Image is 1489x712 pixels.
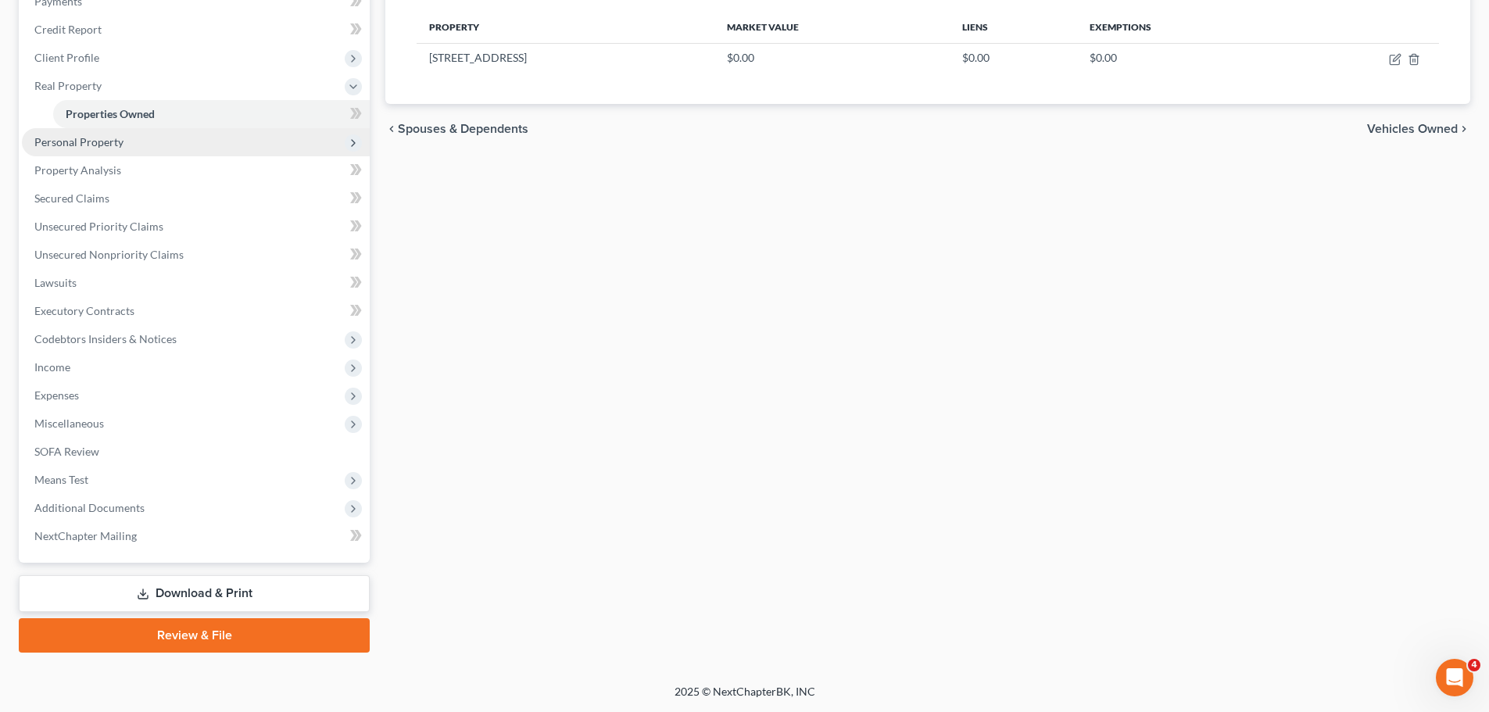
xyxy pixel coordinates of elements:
[34,248,184,261] span: Unsecured Nonpriority Claims
[1458,123,1470,135] i: chevron_right
[34,220,163,233] span: Unsecured Priority Claims
[22,438,370,466] a: SOFA Review
[19,575,370,612] a: Download & Print
[398,123,528,135] span: Spouses & Dependents
[1077,12,1287,43] th: Exemptions
[417,43,714,73] td: [STREET_ADDRESS]
[22,156,370,184] a: Property Analysis
[34,51,99,64] span: Client Profile
[34,501,145,514] span: Additional Documents
[34,529,137,542] span: NextChapter Mailing
[22,522,370,550] a: NextChapter Mailing
[950,43,1077,73] td: $0.00
[34,191,109,205] span: Secured Claims
[34,360,70,374] span: Income
[1077,43,1287,73] td: $0.00
[22,241,370,269] a: Unsecured Nonpriority Claims
[385,123,528,135] button: chevron_left Spouses & Dependents
[34,135,123,148] span: Personal Property
[299,684,1190,712] div: 2025 © NextChapterBK, INC
[34,276,77,289] span: Lawsuits
[22,16,370,44] a: Credit Report
[53,100,370,128] a: Properties Owned
[1367,123,1458,135] span: Vehicles Owned
[385,123,398,135] i: chevron_left
[34,23,102,36] span: Credit Report
[1468,659,1480,671] span: 4
[22,269,370,297] a: Lawsuits
[1436,659,1473,696] iframe: Intercom live chat
[22,184,370,213] a: Secured Claims
[66,107,155,120] span: Properties Owned
[19,618,370,653] a: Review & File
[34,473,88,486] span: Means Test
[34,332,177,345] span: Codebtors Insiders & Notices
[714,43,950,73] td: $0.00
[34,304,134,317] span: Executory Contracts
[22,213,370,241] a: Unsecured Priority Claims
[34,445,99,458] span: SOFA Review
[34,163,121,177] span: Property Analysis
[34,417,104,430] span: Miscellaneous
[1367,123,1470,135] button: Vehicles Owned chevron_right
[714,12,950,43] th: Market Value
[34,79,102,92] span: Real Property
[34,388,79,402] span: Expenses
[950,12,1077,43] th: Liens
[22,297,370,325] a: Executory Contracts
[417,12,714,43] th: Property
